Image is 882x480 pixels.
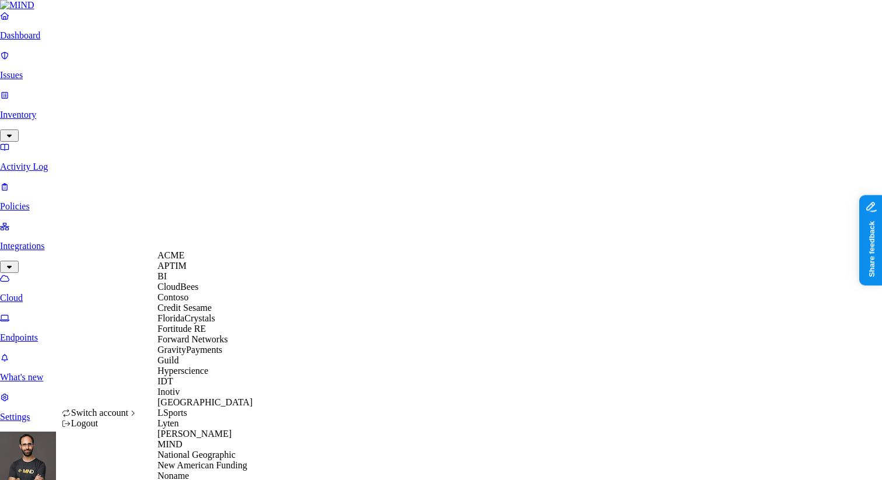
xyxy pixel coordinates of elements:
[157,261,187,271] span: APTIM
[157,376,173,386] span: IDT
[157,324,206,334] span: Fortitude RE
[157,387,180,397] span: Inotiv
[157,250,184,260] span: ACME
[157,292,188,302] span: Contoso
[157,429,232,439] span: [PERSON_NAME]
[157,397,253,407] span: [GEOGRAPHIC_DATA]
[157,313,215,323] span: FloridaCrystals
[71,408,128,418] span: Switch account
[157,418,178,428] span: Lyten
[157,460,247,470] span: New American Funding
[157,366,208,376] span: Hyperscience
[157,450,236,460] span: National Geographic
[157,408,187,418] span: LSports
[157,271,167,281] span: BI
[157,303,212,313] span: Credit Sesame
[157,439,183,449] span: MIND
[62,418,138,429] div: Logout
[157,355,178,365] span: Guild
[157,345,222,355] span: GravityPayments
[157,334,228,344] span: Forward Networks
[157,282,198,292] span: CloudBees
